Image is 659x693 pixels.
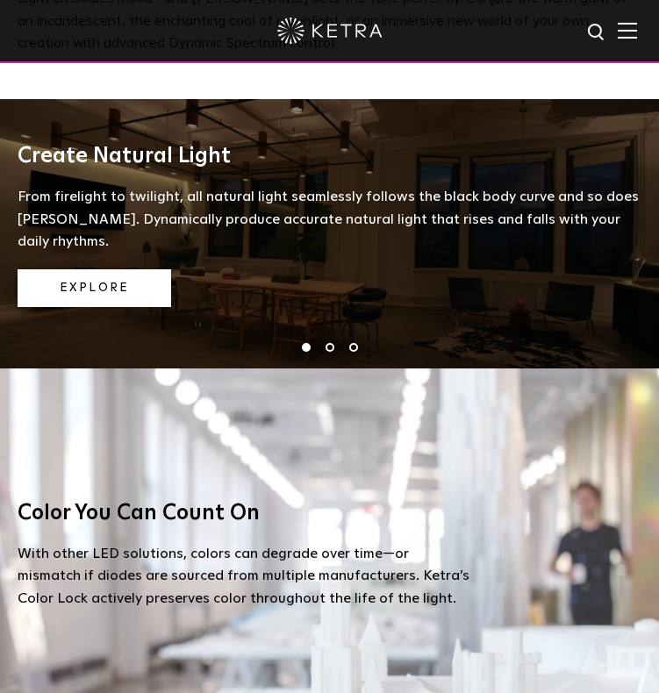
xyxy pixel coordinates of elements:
h3: Color You Can Count On [18,500,474,527]
img: search icon [586,22,608,44]
p: With other LED solutions, colors can degrade over time—or mismatch if diodes are sourced from mul... [18,543,474,611]
img: Hamburger%20Nav.svg [618,22,637,39]
h3: Create Natural Light [18,143,641,170]
img: ketra-logo-2019-white [277,18,383,44]
a: Explore [18,269,171,307]
p: From firelight to twilight, all natural light seamlessly follows the black body curve and so does... [18,186,641,254]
